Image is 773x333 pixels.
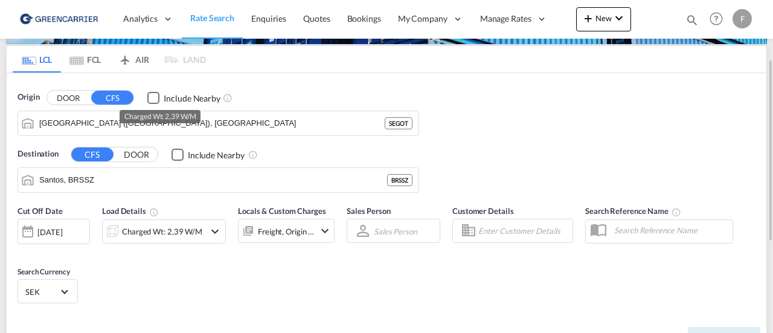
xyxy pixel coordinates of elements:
span: Destination [18,148,59,160]
button: CFS [91,91,133,105]
md-icon: icon-plus 400-fg [581,11,595,25]
md-input-container: Santos, BRSSZ [18,168,419,192]
md-icon: icon-chevron-down [318,224,332,238]
input: Search Reference Name [608,221,733,239]
md-datepicker: Select [18,243,27,259]
md-tab-item: LCL [13,46,61,73]
div: Include Nearby [188,149,245,161]
span: Search Reference Name [585,206,681,216]
md-input-container: Gothenburg (Goteborg), SEGOT [18,111,419,135]
input: Search by Port [39,114,385,132]
span: Analytics [123,13,158,25]
div: SEGOT [385,117,412,129]
div: Include Nearby [164,92,220,105]
span: SEK [25,286,59,297]
input: Enter Customer Details [478,222,569,240]
div: Charged Wt: 2,39 W/M [122,223,202,240]
span: Locals & Custom Charges [238,206,326,216]
div: Help [706,8,733,30]
span: Enquiries [251,13,286,24]
div: [DATE] [18,219,90,244]
div: F [733,9,752,28]
span: Search Currency [18,267,70,276]
md-select: Sales Person [373,222,419,240]
span: Sales Person [347,206,391,216]
span: Load Details [102,206,159,216]
button: icon-plus 400-fgNewicon-chevron-down [576,7,631,31]
button: DOOR [47,91,89,105]
div: Charged Wt: 2,39 W/Micon-chevron-down [102,219,226,244]
span: Help [706,8,726,29]
span: Manage Rates [480,13,531,25]
div: [DATE] [37,227,62,238]
md-icon: icon-magnify [685,13,699,27]
span: Customer Details [452,206,513,216]
span: Rate Search [190,13,234,23]
md-icon: icon-chevron-down [612,11,626,25]
div: icon-magnify [685,13,699,31]
span: Origin [18,91,39,103]
md-tab-item: AIR [109,46,158,73]
span: Quotes [303,13,330,24]
md-checkbox: Checkbox No Ink [147,91,220,104]
button: DOOR [115,147,158,161]
md-icon: Unchecked: Ignores neighbouring ports when fetching rates.Checked : Includes neighbouring ports w... [248,150,258,160]
span: Cut Off Date [18,206,63,216]
input: Search by Port [39,171,387,189]
md-icon: icon-chevron-down [208,224,222,239]
md-icon: Chargeable Weight [149,207,159,217]
button: CFS [71,147,114,161]
md-tooltip: Charged Wt: 2,39 W/M [120,110,200,123]
md-icon: Unchecked: Ignores neighbouring ports when fetching rates.Checked : Includes neighbouring ports w... [223,93,233,103]
md-select: Select Currency: kr SEKSweden Krona [24,283,71,300]
img: 609dfd708afe11efa14177256b0082fb.png [18,5,100,33]
md-icon: icon-airplane [118,53,132,62]
md-tab-item: FCL [61,46,109,73]
md-checkbox: Checkbox No Ink [172,148,245,161]
md-icon: Your search will be saved by the below given name [672,207,681,217]
span: New [581,13,626,23]
span: Bookings [347,13,381,24]
div: BRSSZ [387,174,412,186]
span: My Company [398,13,447,25]
md-pagination-wrapper: Use the left and right arrow keys to navigate between tabs [13,46,206,73]
div: Freight Origin Destinationicon-chevron-down [238,219,335,243]
div: Freight Origin Destination [258,223,315,240]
